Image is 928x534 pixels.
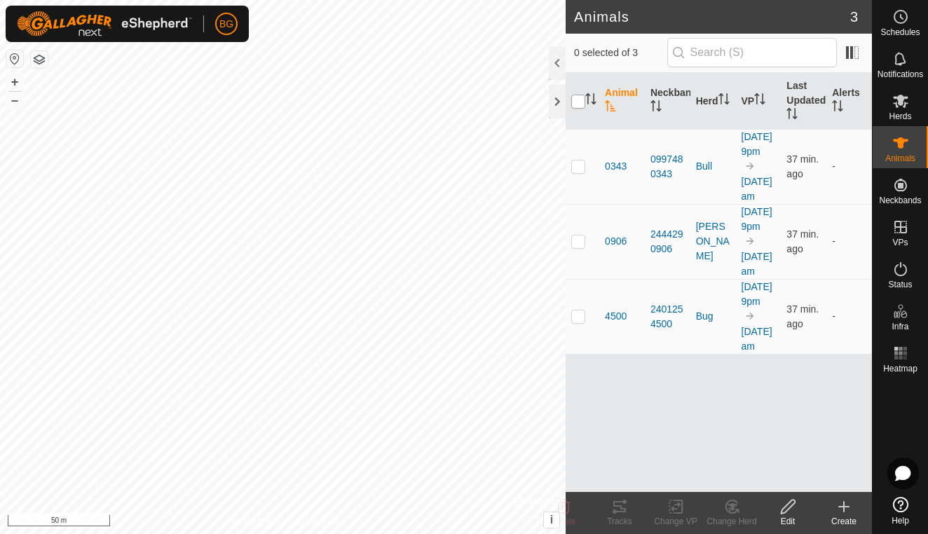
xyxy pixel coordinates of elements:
button: + [6,74,23,90]
th: VP [736,73,782,130]
span: Schedules [880,28,920,36]
img: to [744,235,756,247]
span: Infra [892,322,908,331]
a: [DATE] am [742,326,772,352]
div: 2401254500 [650,302,685,331]
span: Herds [889,112,911,121]
p-sorticon: Activate to sort [718,95,730,107]
p-sorticon: Activate to sort [585,95,596,107]
span: 4500 [605,309,627,324]
div: Change Herd [704,515,760,528]
a: [DATE] 9pm [742,281,772,307]
span: Aug 15, 2025, 8:37 AM [786,303,819,329]
span: Heatmap [883,364,917,373]
div: Edit [760,515,816,528]
th: Last Updated [781,73,826,130]
span: BG [219,17,233,32]
span: Help [892,516,909,525]
div: Bug [696,309,730,324]
a: Contact Us [296,516,338,528]
a: Privacy Policy [228,516,280,528]
div: Create [816,515,872,528]
img: to [744,160,756,172]
div: Change VP [648,515,704,528]
span: Neckbands [879,196,921,205]
th: Animal [599,73,645,130]
td: - [826,129,872,204]
div: 0997480343 [650,152,685,182]
button: – [6,92,23,109]
button: Reset Map [6,50,23,67]
td: - [826,204,872,279]
span: Animals [885,154,915,163]
a: [DATE] am [742,176,772,202]
p-sorticon: Activate to sort [650,102,662,114]
div: Tracks [592,515,648,528]
button: i [544,512,559,528]
button: Map Layers [31,51,48,68]
p-sorticon: Activate to sort [605,102,616,114]
th: Neckband [645,73,690,130]
a: [DATE] am [742,251,772,277]
p-sorticon: Activate to sort [832,102,843,114]
span: i [550,514,553,526]
span: 3 [850,6,858,27]
span: Status [888,280,912,289]
p-sorticon: Activate to sort [786,110,798,121]
div: Bull [696,159,730,174]
a: [DATE] 9pm [742,206,772,232]
span: VPs [892,238,908,247]
th: Alerts [826,73,872,130]
p-sorticon: Activate to sort [754,95,765,107]
span: Notifications [878,70,923,78]
span: 0343 [605,159,627,174]
img: to [744,310,756,322]
input: Search (S) [667,38,837,67]
td: - [826,279,872,354]
span: 0 selected of 3 [574,46,667,60]
img: Gallagher Logo [17,11,192,36]
span: Aug 15, 2025, 8:37 AM [786,153,819,179]
div: [PERSON_NAME] [696,219,730,263]
a: [DATE] 9pm [742,131,772,157]
div: 2444290906 [650,227,685,256]
span: Aug 15, 2025, 8:37 AM [786,228,819,254]
a: Help [873,491,928,530]
th: Herd [690,73,736,130]
h2: Animals [574,8,850,25]
span: 0906 [605,234,627,249]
